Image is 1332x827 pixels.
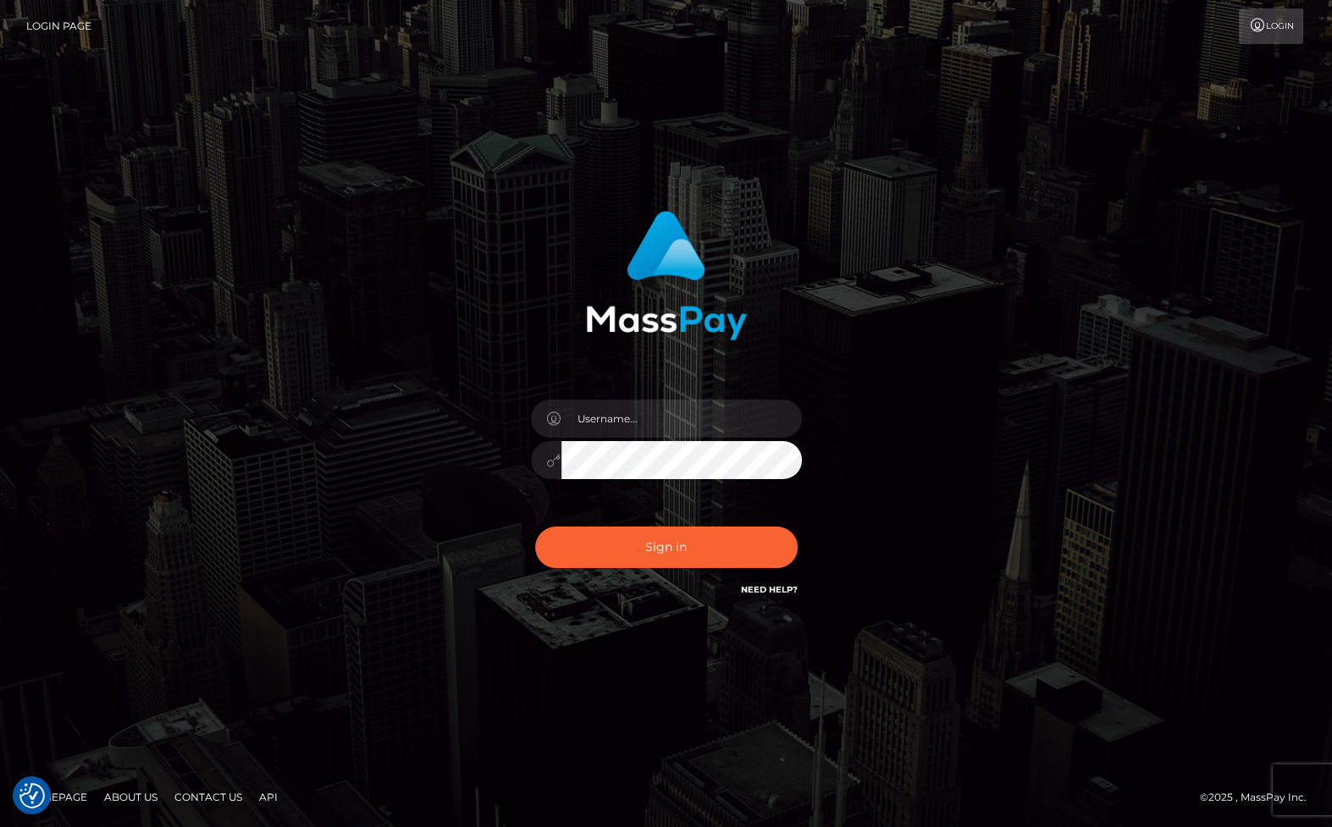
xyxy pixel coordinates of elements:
input: Username... [561,400,802,438]
img: MassPay Login [586,211,747,340]
button: Consent Preferences [19,783,45,808]
a: Homepage [19,784,94,810]
div: © 2025 , MassPay Inc. [1200,788,1319,807]
a: API [252,784,285,810]
a: Login [1239,8,1303,44]
a: Need Help? [741,584,798,595]
a: About Us [97,784,164,810]
a: Contact Us [168,784,249,810]
img: Revisit consent button [19,783,45,808]
a: Login Page [26,8,91,44]
button: Sign in [535,527,798,568]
